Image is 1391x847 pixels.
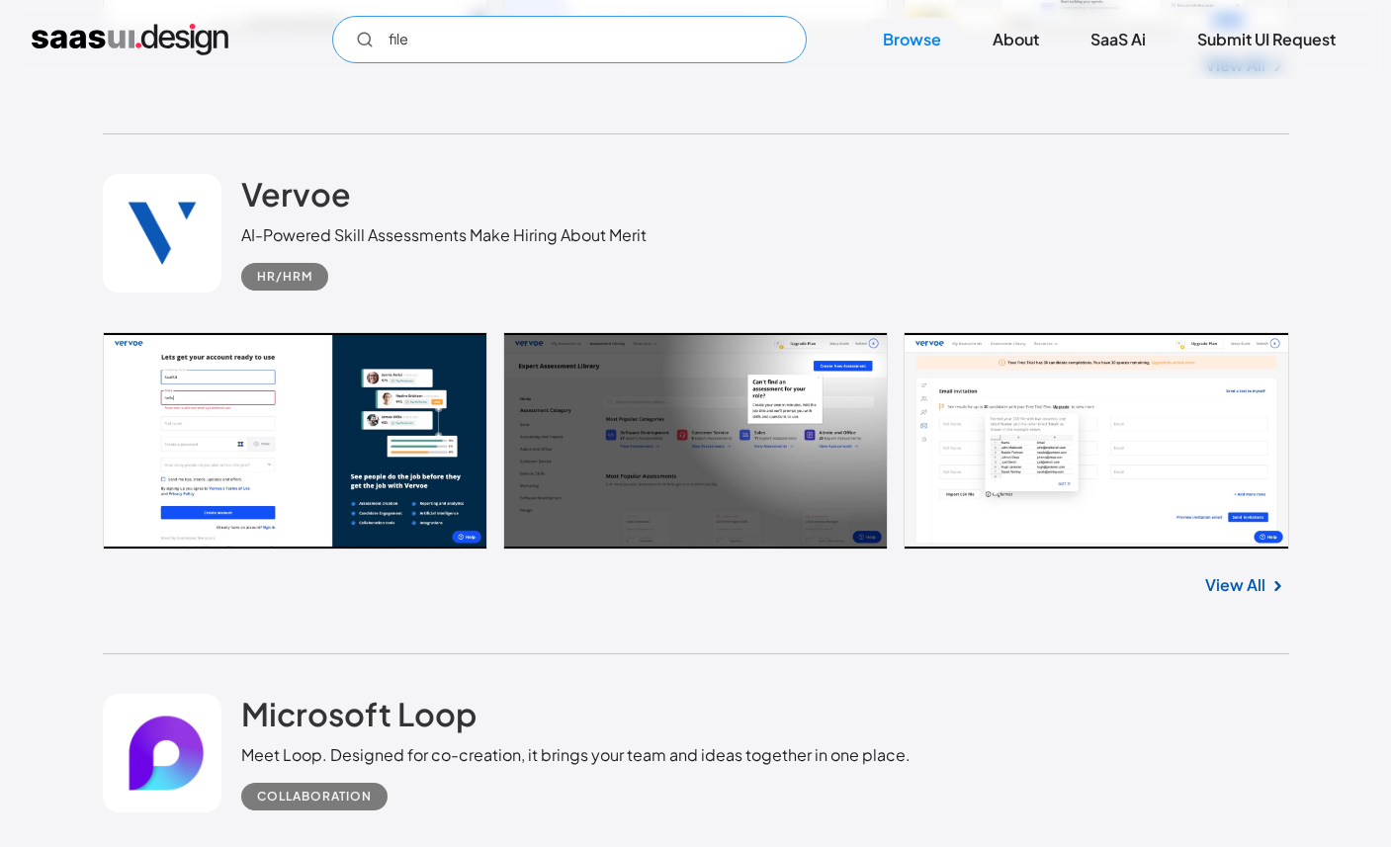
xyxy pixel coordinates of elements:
[1205,573,1265,597] a: View All
[859,18,965,61] a: Browse
[241,694,477,743] a: Microsoft Loop
[241,223,647,247] div: AI-Powered Skill Assessments Make Hiring About Merit
[241,174,351,213] h2: Vervoe
[32,24,228,55] a: home
[241,174,351,223] a: Vervoe
[241,743,911,767] div: Meet Loop. Designed for co-creation, it brings your team and ideas together in one place.
[332,16,807,63] input: Search UI designs you're looking for...
[1174,18,1359,61] a: Submit UI Request
[257,265,312,289] div: HR/HRM
[241,694,477,733] h2: Microsoft Loop
[332,16,807,63] form: Email Form
[969,18,1063,61] a: About
[257,785,372,808] div: Collaboration
[1067,18,1170,61] a: SaaS Ai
